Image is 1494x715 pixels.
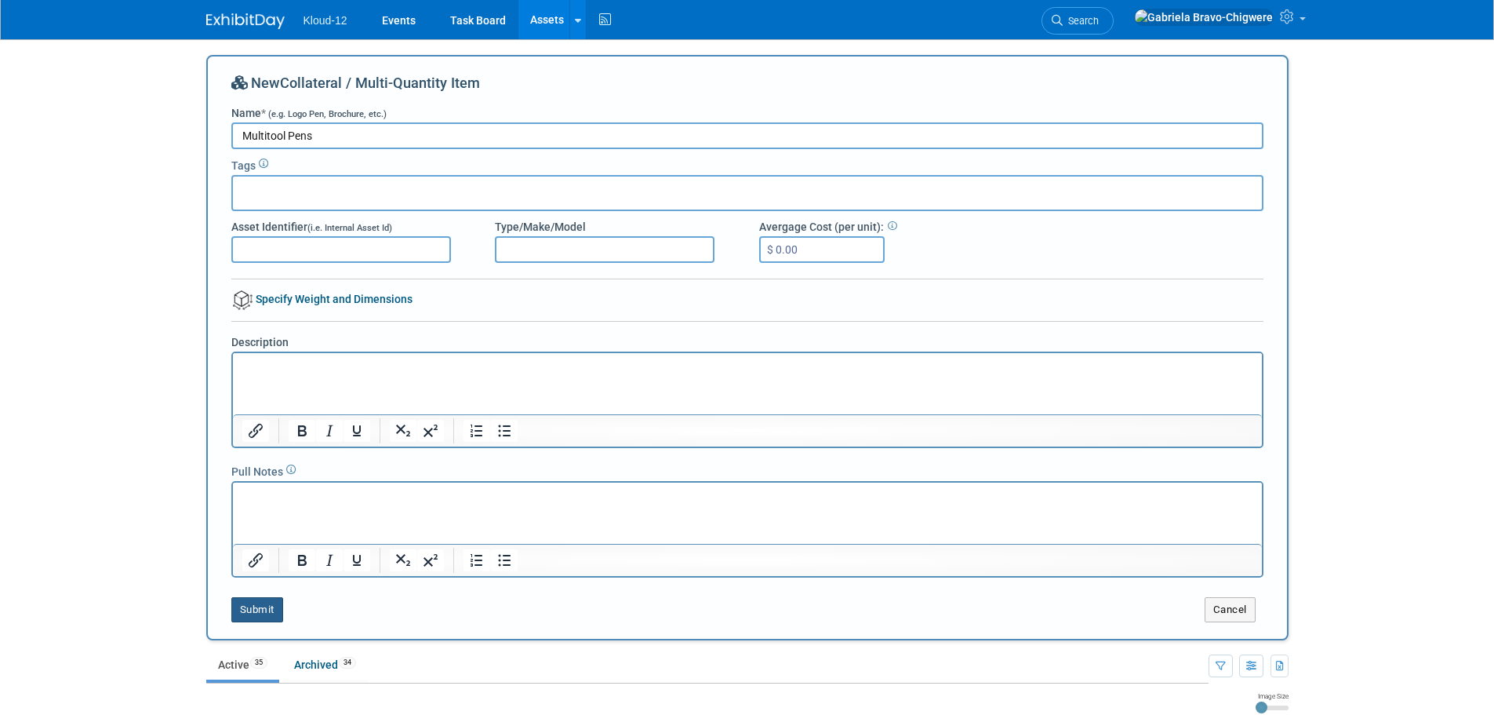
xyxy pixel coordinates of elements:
span: (i.e. Internal Asset Id) [307,223,392,233]
button: Bold [289,549,315,571]
span: 35 [250,657,267,669]
button: Subscript [390,420,416,442]
div: Pull Notes [231,460,1263,480]
button: Submit [231,597,283,622]
span: 34 [339,657,356,669]
a: Specify Weight and Dimensions [231,293,413,305]
button: Underline [344,549,370,571]
span: Collateral / Multi-Quantity Item [280,75,480,91]
button: Italic [316,549,343,571]
span: Search [1063,15,1099,27]
a: Search [1041,7,1114,35]
label: Name [231,105,387,121]
button: Cancel [1205,597,1256,622]
button: Superscript [417,549,444,571]
img: bvolume.png [233,290,253,310]
button: Italic [316,420,343,442]
iframe: Rich Text Area [233,483,1262,544]
button: Subscript [390,549,416,571]
a: Active35 [206,650,279,680]
span: (e.g. Logo Pen, Brochure, etc.) [268,109,387,119]
div: Tags [231,154,1263,173]
button: Insert/edit link [242,549,269,571]
button: Superscript [417,420,444,442]
div: New [231,73,1263,105]
img: ExhibitDay [206,13,285,29]
div: Image Size [1256,691,1289,701]
button: Bullet list [491,549,518,571]
label: Description [231,334,289,350]
button: Underline [344,420,370,442]
button: Insert/edit link [242,420,269,442]
button: Bullet list [491,420,518,442]
span: Kloud-12 [304,14,347,27]
span: Avergage Cost (per unit): [759,221,884,233]
button: Numbered list [463,549,490,571]
label: Type/Make/Model [495,219,586,235]
button: Bold [289,420,315,442]
button: Numbered list [463,420,490,442]
label: Asset Identifier [231,219,392,235]
iframe: Rich Text Area [233,353,1262,414]
img: Gabriela Bravo-Chigwere [1134,9,1274,26]
a: Archived34 [282,650,368,680]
